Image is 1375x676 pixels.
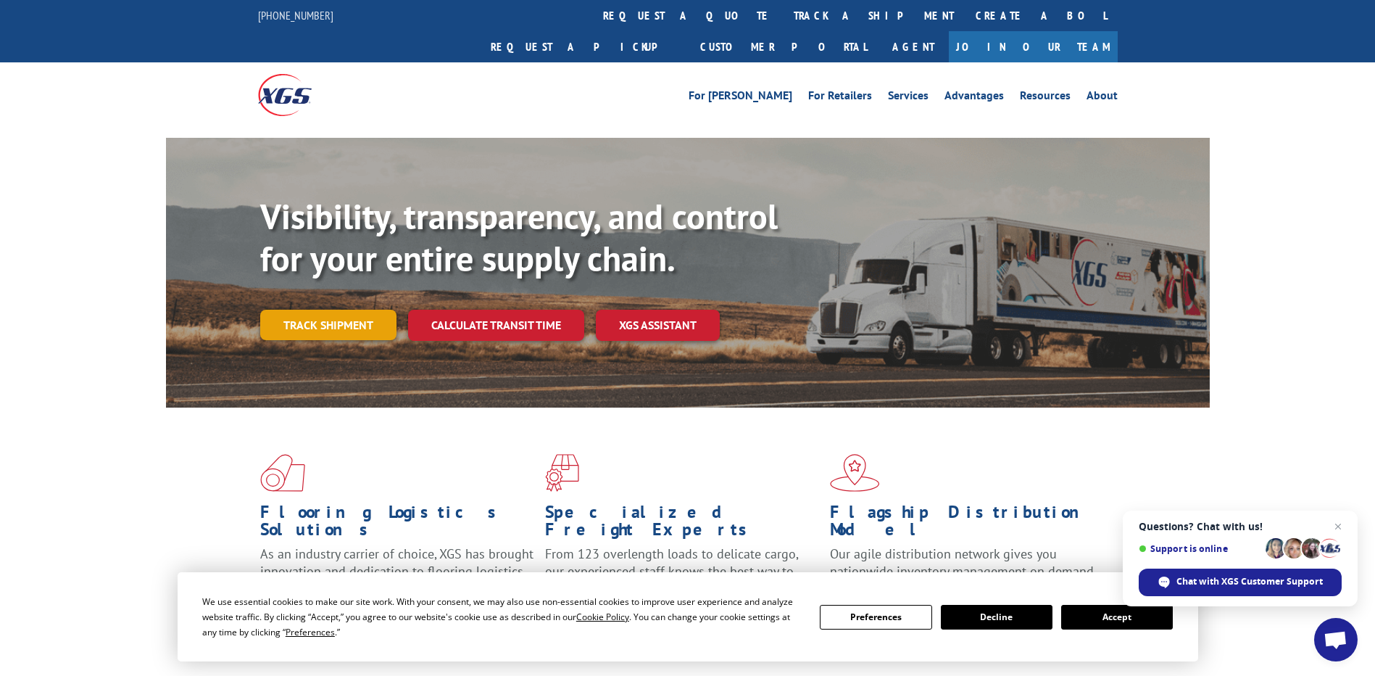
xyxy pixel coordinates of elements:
div: Cookie Consent Prompt [178,572,1198,661]
div: We use essential cookies to make our site work. With your consent, we may also use non-essential ... [202,594,802,640]
a: Customer Portal [689,31,878,62]
span: Cookie Policy [576,611,629,623]
a: Advantages [944,90,1004,106]
a: Request a pickup [480,31,689,62]
a: Open chat [1314,618,1358,661]
h1: Specialized Freight Experts [545,503,819,545]
a: About [1087,90,1118,106]
span: Preferences [286,626,335,638]
a: Track shipment [260,310,396,340]
b: Visibility, transparency, and control for your entire supply chain. [260,194,778,281]
img: xgs-icon-focused-on-flooring-red [545,454,579,492]
span: As an industry carrier of choice, XGS has brought innovation and dedication to flooring logistics... [260,545,533,597]
h1: Flooring Logistics Solutions [260,503,534,545]
span: Chat with XGS Customer Support [1139,569,1342,596]
a: For [PERSON_NAME] [689,90,792,106]
a: XGS ASSISTANT [596,310,720,341]
span: Support is online [1139,543,1260,554]
span: Our agile distribution network gives you nationwide inventory management on demand. [830,545,1097,580]
p: From 123 overlength loads to delicate cargo, our experienced staff knows the best way to move you... [545,545,819,610]
button: Accept [1061,605,1173,630]
button: Decline [941,605,1052,630]
img: xgs-icon-flagship-distribution-model-red [830,454,880,492]
img: xgs-icon-total-supply-chain-intelligence-red [260,454,305,492]
a: Resources [1020,90,1071,106]
a: [PHONE_NUMBER] [258,8,333,22]
a: Calculate transit time [408,310,584,341]
a: Agent [878,31,949,62]
span: Chat with XGS Customer Support [1176,575,1323,588]
span: Questions? Chat with us! [1139,521,1342,532]
button: Preferences [820,605,931,630]
a: Services [888,90,929,106]
a: Join Our Team [949,31,1118,62]
h1: Flagship Distribution Model [830,503,1104,545]
a: For Retailers [808,90,872,106]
